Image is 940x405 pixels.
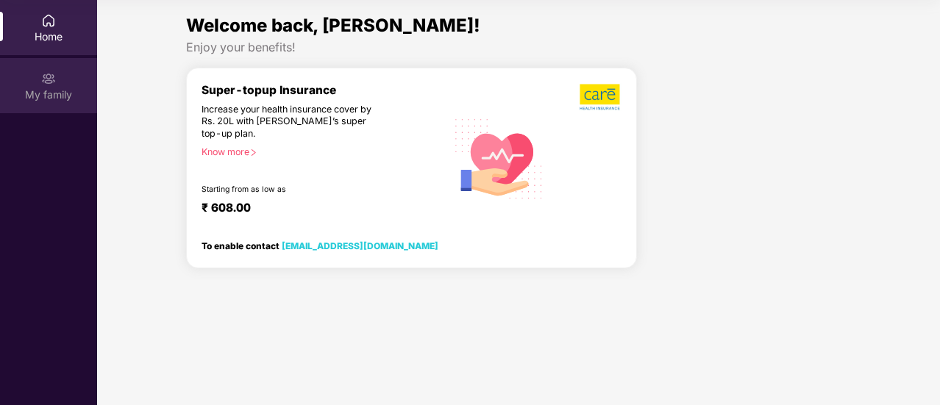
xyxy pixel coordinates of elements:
span: Welcome back, [PERSON_NAME]! [186,15,480,36]
a: [EMAIL_ADDRESS][DOMAIN_NAME] [282,240,438,251]
div: To enable contact [202,240,438,251]
div: Enjoy your benefits! [186,40,851,55]
img: svg+xml;base64,PHN2ZyBpZD0iSG9tZSIgeG1sbnM9Imh0dHA6Ly93d3cudzMub3JnLzIwMDAvc3ZnIiB3aWR0aD0iMjAiIG... [41,13,56,28]
img: svg+xml;base64,PHN2ZyB4bWxucz0iaHR0cDovL3d3dy53My5vcmcvMjAwMC9zdmciIHhtbG5zOnhsaW5rPSJodHRwOi8vd3... [446,104,552,211]
img: svg+xml;base64,PHN2ZyB3aWR0aD0iMjAiIGhlaWdodD0iMjAiIHZpZXdCb3g9IjAgMCAyMCAyMCIgZmlsbD0ibm9uZSIgeG... [41,71,56,86]
div: Starting from as low as [202,184,384,195]
div: Know more [202,146,438,157]
div: Increase your health insurance cover by Rs. 20L with [PERSON_NAME]’s super top-up plan. [202,104,383,140]
div: Super-topup Insurance [202,83,446,97]
div: ₹ 608.00 [202,201,432,218]
span: right [249,148,257,157]
img: b5dec4f62d2307b9de63beb79f102df3.png [580,83,622,111]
